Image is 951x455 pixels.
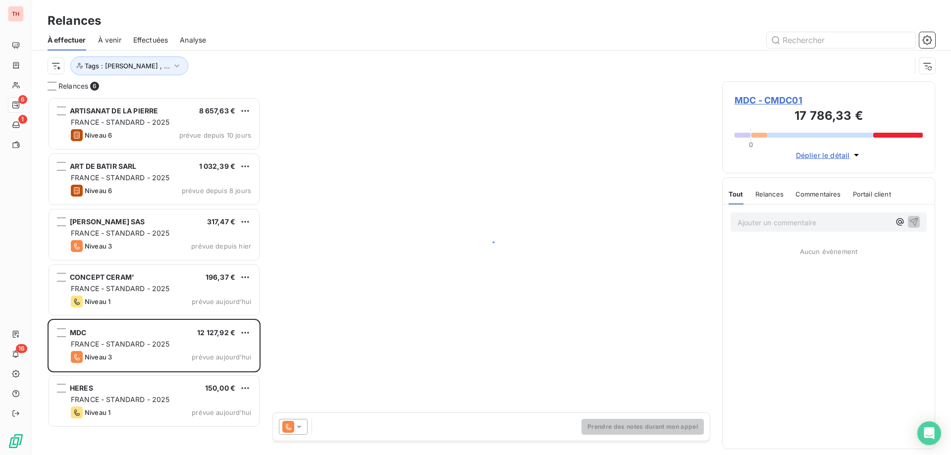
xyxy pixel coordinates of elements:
[917,421,941,445] div: Open Intercom Messenger
[70,162,137,170] span: ART DE BATIR SARL
[197,328,235,337] span: 12 127,92 €
[71,284,170,293] span: FRANCE - STANDARD - 2025
[179,131,251,139] span: prévue depuis 10 jours
[192,353,251,361] span: prévue aujourd’hui
[85,408,110,416] span: Niveau 1
[8,433,24,449] img: Logo LeanPay
[58,81,88,91] span: Relances
[85,187,112,195] span: Niveau 6
[192,408,251,416] span: prévue aujourd’hui
[48,12,101,30] h3: Relances
[18,95,27,104] span: 6
[71,173,170,182] span: FRANCE - STANDARD - 2025
[735,94,923,107] span: MDC - CMDC01
[206,273,235,281] span: 196,37 €
[71,118,170,126] span: FRANCE - STANDARD - 2025
[71,395,170,404] span: FRANCE - STANDARD - 2025
[98,35,121,45] span: À venir
[749,141,753,149] span: 0
[48,97,261,455] div: grid
[85,131,112,139] span: Niveau 6
[796,150,850,160] span: Déplier le détail
[199,106,236,115] span: 8 657,63 €
[767,32,915,48] input: Rechercher
[205,384,235,392] span: 150,00 €
[85,298,110,305] span: Niveau 1
[71,229,170,237] span: FRANCE - STANDARD - 2025
[8,6,24,22] div: TH
[70,273,134,281] span: CONCEPT CERAM'
[70,384,93,392] span: HERES
[90,82,99,91] span: 6
[133,35,168,45] span: Effectuées
[735,107,923,127] h3: 17 786,33 €
[85,353,112,361] span: Niveau 3
[853,190,891,198] span: Portail client
[182,187,251,195] span: prévue depuis 8 jours
[192,298,251,305] span: prévue aujourd’hui
[581,419,704,435] button: Prendre des notes durant mon appel
[800,248,857,255] span: Aucun évènement
[70,56,188,75] button: Tags : [PERSON_NAME] , ...
[71,340,170,348] span: FRANCE - STANDARD - 2025
[795,190,841,198] span: Commentaires
[85,242,112,250] span: Niveau 3
[793,150,865,161] button: Déplier le détail
[70,106,158,115] span: ARTISANAT DE LA PIERRE
[70,217,145,226] span: [PERSON_NAME] SAS
[48,35,86,45] span: À effectuer
[191,242,251,250] span: prévue depuis hier
[16,344,27,353] span: 16
[18,115,27,124] span: 1
[207,217,235,226] span: 317,47 €
[755,190,784,198] span: Relances
[199,162,236,170] span: 1 032,39 €
[70,328,86,337] span: MDC
[85,62,170,70] span: Tags : [PERSON_NAME] , ...
[729,190,743,198] span: Tout
[180,35,206,45] span: Analyse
